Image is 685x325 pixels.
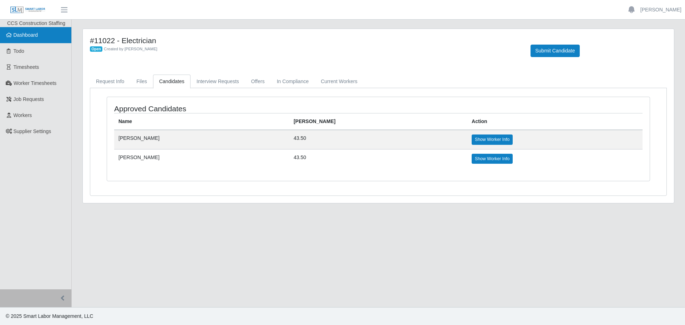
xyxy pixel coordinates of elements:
a: Files [130,75,153,88]
span: Created by [PERSON_NAME] [104,47,157,51]
span: Workers [14,112,32,118]
a: Offers [245,75,271,88]
span: Dashboard [14,32,38,38]
span: Timesheets [14,64,39,70]
a: In Compliance [271,75,315,88]
button: Submit Candidate [531,45,579,57]
span: Supplier Settings [14,128,51,134]
span: Open [90,46,102,52]
a: Current Workers [315,75,363,88]
td: 43.50 [289,149,467,168]
a: Interview Requests [191,75,245,88]
span: © 2025 Smart Labor Management, LLC [6,313,93,319]
span: Worker Timesheets [14,80,56,86]
span: Todo [14,48,24,54]
th: Action [467,113,643,130]
a: Request Info [90,75,130,88]
a: Show Worker Info [472,134,513,144]
a: Show Worker Info [472,154,513,164]
span: CCS Construction Staffing [7,20,65,26]
h4: Approved Candidates [114,104,328,113]
a: Candidates [153,75,191,88]
th: [PERSON_NAME] [289,113,467,130]
a: [PERSON_NAME] [640,6,681,14]
td: 43.50 [289,130,467,149]
h4: #11022 - Electrician [90,36,520,45]
td: [PERSON_NAME] [114,149,289,168]
img: SLM Logo [10,6,46,14]
th: Name [114,113,289,130]
td: [PERSON_NAME] [114,130,289,149]
span: Job Requests [14,96,44,102]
